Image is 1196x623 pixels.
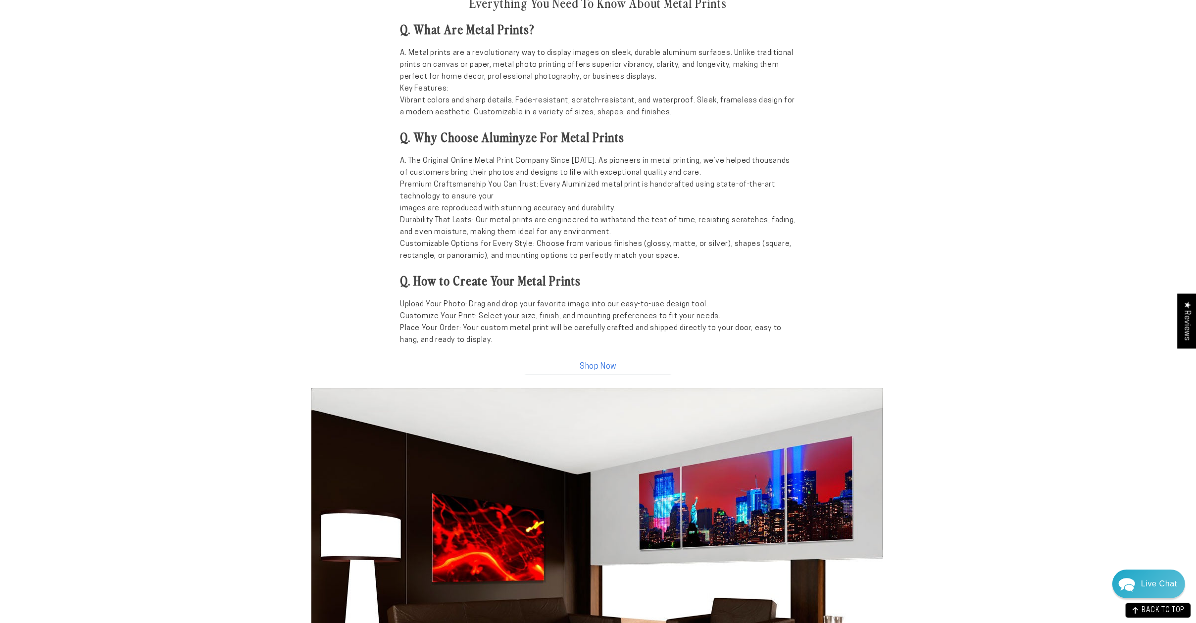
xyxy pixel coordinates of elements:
p: A. The Original Online Metal Print Company Since [DATE]: As pioneers in metal printing, we’ve hel... [400,155,796,262]
strong: Q. What Are Metal Prints? [400,20,535,38]
div: Click to open Judge.me floating reviews tab [1177,293,1196,348]
p: A. Metal prints are a revolutionary way to display images on sleek, durable aluminum surfaces. Un... [400,48,796,119]
p: Upload Your Photo: Drag and drop your favorite image into our easy-to-use design tool. Customize ... [400,299,796,346]
a: Shop Now [524,354,672,375]
div: Contact Us Directly [1141,570,1177,598]
strong: Q. How to Create Your Metal Prints [400,272,581,289]
strong: Q. Why Choose Aluminyze For Metal Prints [400,128,624,145]
div: Chat widget toggle [1112,570,1185,598]
span: BACK TO TOP [1142,607,1185,614]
